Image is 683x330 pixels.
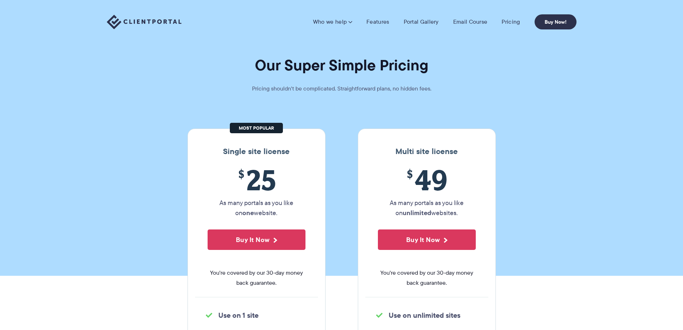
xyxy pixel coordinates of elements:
a: Who we help [313,18,352,25]
strong: unlimited [403,208,431,218]
span: 49 [378,163,476,196]
a: Buy Now! [535,14,577,29]
span: You're covered by our 30-day money back guarantee. [208,268,305,288]
button: Buy It Now [378,229,476,250]
a: Pricing [502,18,520,25]
button: Buy It Now [208,229,305,250]
span: 25 [208,163,305,196]
strong: Use on 1 site [218,310,259,321]
h3: Multi site license [365,147,488,156]
a: Portal Gallery [404,18,439,25]
h3: Single site license [195,147,318,156]
strong: Use on unlimited sites [389,310,460,321]
p: As many portals as you like on website. [208,198,305,218]
p: Pricing shouldn't be complicated. Straightforward plans, no hidden fees. [234,84,449,94]
a: Email Course [453,18,488,25]
p: As many portals as you like on websites. [378,198,476,218]
strong: one [242,208,254,218]
span: You're covered by our 30-day money back guarantee. [378,268,476,288]
a: Features [366,18,389,25]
